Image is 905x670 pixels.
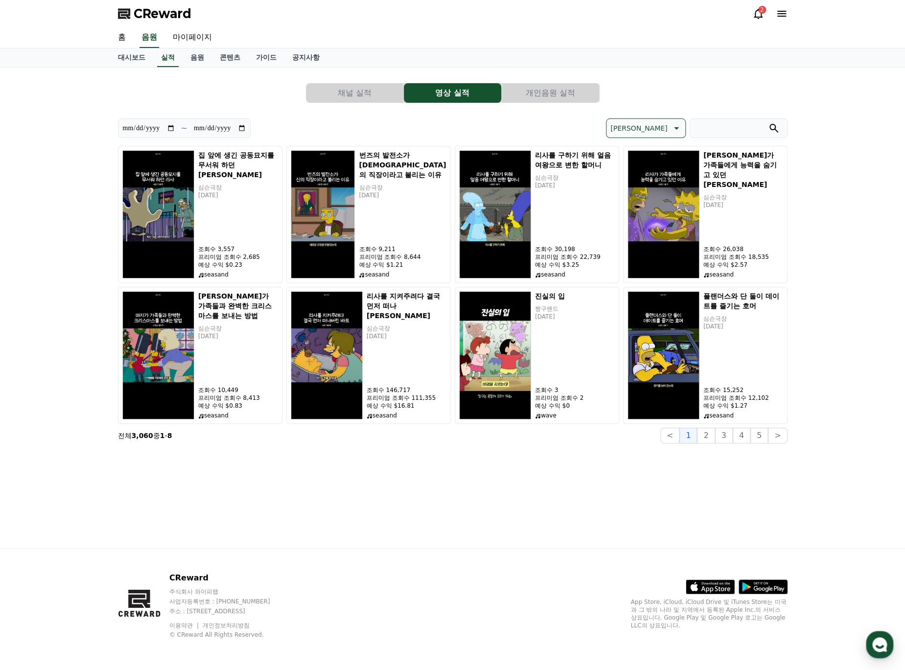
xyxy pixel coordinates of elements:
p: 심슨극장 [703,315,783,323]
p: 프리미엄 조회수 2,685 [198,253,278,261]
p: 짱구랜드 [535,305,615,313]
button: 집 앞에 생긴 공동묘지를 무서워 하던 리사 집 앞에 생긴 공동묘지를 무서워 하던 [PERSON_NAME] 심슨극장 [DATE] 조회수 3,557 프리미엄 조회수 2,685 예... [118,146,282,283]
p: seasand [703,412,783,419]
p: 예상 수익 $1.21 [359,261,446,269]
a: 홈 [3,310,65,335]
span: 홈 [31,325,37,333]
a: 홈 [110,27,134,48]
p: 프리미엄 조회수 22,739 [535,253,615,261]
p: 심슨극장 [367,324,446,332]
p: 전체 중 - [118,431,172,440]
p: 예상 수익 $16.81 [367,402,446,410]
button: 5 [750,428,768,443]
p: 예상 수익 $1.27 [703,402,783,410]
p: 심슨극장 [535,174,615,182]
img: 플랜더스와 단 둘이 데이트를 즐기는 호머 [627,291,699,419]
a: 대시보드 [110,48,153,67]
p: 조회수 3,557 [198,245,278,253]
strong: 3,060 [132,432,153,439]
h5: 플랜더스와 단 둘이 데이트를 즐기는 호머 [703,291,783,311]
img: 진실의 입 [459,291,531,419]
p: 조회수 30,198 [535,245,615,253]
a: CReward [118,6,191,22]
p: 예상 수익 $0.83 [198,402,278,410]
p: [DATE] [535,313,615,321]
p: 조회수 15,252 [703,386,783,394]
p: 프리미엄 조회수 2 [535,394,615,402]
img: 번즈의 발전소가 신의 직장이라고 불리는 이유 [291,150,355,278]
a: 콘텐츠 [212,48,248,67]
a: 마이페이지 [165,27,220,48]
button: 번즈의 발전소가 신의 직장이라고 불리는 이유 번즈의 발전소가 [DEMOGRAPHIC_DATA]의 직장이라고 불리는 이유 심슨극장 [DATE] 조회수 9,211 프리미엄 조회수... [286,146,451,283]
p: 조회수 26,038 [703,245,783,253]
p: 프리미엄 조회수 12,102 [703,394,783,402]
button: 플랜더스와 단 둘이 데이트를 즐기는 호머 플랜더스와 단 둘이 데이트를 즐기는 호머 심슨극장 [DATE] 조회수 15,252 프리미엄 조회수 12,102 예상 수익 $1.27 ... [623,287,788,424]
p: 조회수 10,449 [198,386,278,394]
h5: 집 앞에 생긴 공동묘지를 무서워 하던 [PERSON_NAME] [198,150,278,180]
p: 프리미엄 조회수 8,644 [359,253,446,261]
p: 프리미엄 조회수 18,535 [703,253,783,261]
img: 집 앞에 생긴 공동묘지를 무서워 하던 리사 [122,150,194,278]
h5: 리사를 지켜주려다 결국 먼저 떠나[PERSON_NAME] [367,291,446,321]
span: CReward [134,6,191,22]
p: [DATE] [198,332,278,340]
img: 리사를 구하기 위해 얼음 여왕으로 변한 할머니 [459,150,531,278]
p: 프리미엄 조회수 111,355 [367,394,446,402]
p: 예상 수익 $0 [535,402,615,410]
img: 리사를 지켜주려다 결국 먼저 떠나버린 바트 [291,291,363,419]
p: seasand [367,412,446,419]
p: 주식회사 와이피랩 [169,588,289,596]
p: 프리미엄 조회수 8,413 [198,394,278,402]
h5: [PERSON_NAME]가 가족들에게 능력을 숨기고 있던 [PERSON_NAME] [703,150,783,189]
a: 실적 [157,48,179,67]
p: seasand [703,271,783,278]
p: seasand [198,271,278,278]
img: 마지가 가족들과 완벽한 크리스마스를 보내는 방법 [122,291,194,419]
span: 대화 [90,325,101,333]
p: [DATE] [198,191,278,199]
p: [DATE] [535,182,615,189]
p: seasand [359,271,446,278]
p: [PERSON_NAME] [610,121,667,135]
a: 개인정보처리방침 [203,622,250,629]
a: 음원 [139,27,159,48]
p: seasand [198,412,278,419]
strong: 1 [160,432,165,439]
button: 영상 실적 [404,83,501,103]
a: 설정 [126,310,188,335]
a: 대화 [65,310,126,335]
p: App Store, iCloud, iCloud Drive 및 iTunes Store는 미국과 그 밖의 나라 및 지역에서 등록된 Apple Inc.의 서비스 상표입니다. Goo... [631,598,788,629]
button: 4 [733,428,750,443]
p: © CReward All Rights Reserved. [169,631,289,639]
a: 가이드 [248,48,284,67]
button: 채널 실적 [306,83,403,103]
button: 2 [697,428,715,443]
a: 2 [752,8,764,20]
a: 공지사항 [284,48,327,67]
p: [DATE] [367,332,446,340]
button: 진실의 입 진실의 입 짱구랜드 [DATE] 조회수 3 프리미엄 조회수 2 예상 수익 $0 wave [455,287,619,424]
p: 심슨극장 [198,324,278,332]
p: 조회수 146,717 [367,386,446,394]
a: 개인음원 실적 [502,83,600,103]
span: 설정 [151,325,163,333]
h5: 번즈의 발전소가 [DEMOGRAPHIC_DATA]의 직장이라고 불리는 이유 [359,150,446,180]
p: ~ [181,122,187,134]
button: 리사가 가족들에게 능력을 숨기고 있던 이유 [PERSON_NAME]가 가족들에게 능력을 숨기고 있던 [PERSON_NAME] 심슨극장 [DATE] 조회수 26,038 프리미엄... [623,146,788,283]
button: 리사를 지켜주려다 결국 먼저 떠나버린 바트 리사를 지켜주려다 결국 먼저 떠나[PERSON_NAME] 심슨극장 [DATE] 조회수 146,717 프리미엄 조회수 111,355 ... [286,287,451,424]
p: seasand [535,271,615,278]
button: 리사를 구하기 위해 얼음 여왕으로 변한 할머니 리사를 구하기 위해 얼음 여왕으로 변한 할머니 심슨극장 [DATE] 조회수 30,198 프리미엄 조회수 22,739 예상 수익 ... [455,146,619,283]
p: 예상 수익 $3.25 [535,261,615,269]
p: 심슨극장 [359,184,446,191]
p: 심슨극장 [703,193,783,201]
a: 음원 [183,48,212,67]
p: 주소 : [STREET_ADDRESS] [169,607,289,615]
button: [PERSON_NAME] [606,118,685,138]
h5: 진실의 입 [535,291,615,301]
img: 리사가 가족들에게 능력을 숨기고 있던 이유 [627,150,699,278]
p: wave [535,412,615,419]
p: 조회수 9,211 [359,245,446,253]
strong: 8 [167,432,172,439]
p: CReward [169,572,289,584]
